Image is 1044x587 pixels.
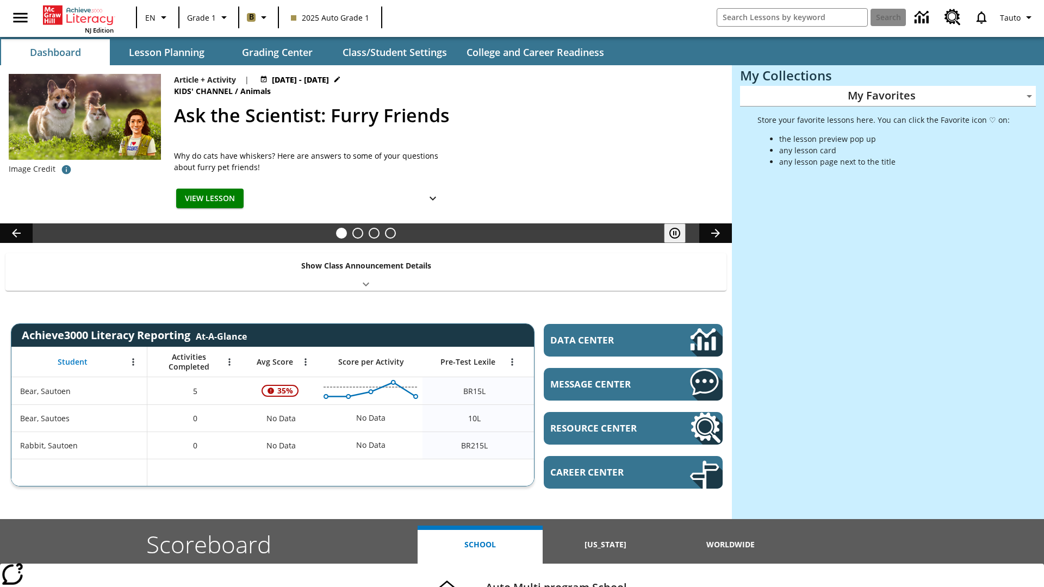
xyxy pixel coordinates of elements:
[240,85,273,97] span: Animals
[664,223,697,243] div: Pause
[908,3,938,33] a: Data Center
[291,12,369,23] span: 2025 Auto Grade 1
[504,354,520,370] button: Open Menu
[385,228,396,239] button: Slide 4 Remembering Justice O'Connor
[245,74,249,85] span: |
[1,39,110,65] button: Dashboard
[351,434,391,456] div: No Data, Rabbit, Sautoen
[699,223,732,243] button: Lesson carousel, Next
[5,253,726,291] div: Show Class Announcement Details
[336,228,347,239] button: Slide 1 Ask the Scientist: Furry Friends
[258,74,343,85] button: Jul 11 - Oct 31 Choose Dates
[352,228,363,239] button: Slide 2 Cars of the Future?
[544,324,723,357] a: Data Center
[550,422,657,434] span: Resource Center
[85,26,114,34] span: NJ Edition
[779,156,1010,167] li: any lesson page next to the title
[243,404,319,432] div: No Data, Bear, Sautoes
[261,434,301,457] span: No Data
[273,381,297,401] span: 35%
[20,440,78,451] span: Rabbit, Sautoen
[369,228,380,239] button: Slide 3 Pre-release lesson
[261,407,301,429] span: No Data
[550,378,657,390] span: Message Center
[125,354,141,370] button: Open Menu
[550,334,653,346] span: Data Center
[58,357,88,367] span: Student
[458,39,613,65] button: College and Career Readiness
[235,86,238,96] span: /
[301,260,431,271] p: Show Class Announcement Details
[196,328,247,342] div: At-A-Glance
[4,2,36,34] button: Open side menu
[183,8,235,27] button: Grade: Grade 1, Select a grade
[351,407,391,429] div: No Data, Bear, Sautoes
[145,12,156,23] span: EN
[193,413,197,424] span: 0
[243,432,319,459] div: No Data, Rabbit, Sautoen
[526,377,629,404] div: 10 Lexile, ER, Based on the Lexile Reading measure, student is an Emerging Reader (ER) and will h...
[740,86,1036,107] div: My Favorites
[526,404,629,432] div: 10 Lexile, ER, Based on the Lexile Reading measure, student is an Emerging Reader (ER) and will h...
[174,102,719,129] h2: Ask the Scientist: Furry Friends
[20,413,70,424] span: Bear, Sautoes
[147,404,243,432] div: 0, Bear, Sautoes
[1000,12,1021,23] span: Tauto
[717,9,867,26] input: search field
[176,189,244,209] button: View Lesson
[22,328,247,342] span: Achieve3000 Literacy Reporting
[463,385,486,397] span: Beginning reader 15 Lexile, Bear, Sautoen
[193,440,197,451] span: 0
[779,133,1010,145] li: the lesson preview pop up
[544,412,723,445] a: Resource Center, Will open in new tab
[461,440,488,451] span: Beginning reader 215 Lexile, Rabbit, Sautoen
[193,385,197,397] span: 5
[468,413,481,424] span: 10 Lexile, Bear, Sautoes
[257,357,293,367] span: Avg Score
[297,354,314,370] button: Open Menu
[779,145,1010,156] li: any lesson card
[757,114,1010,126] p: Store your favorite lessons here. You can click the Favorite icon ♡ on:
[418,526,543,564] button: School
[422,189,444,209] button: Show Details
[147,377,243,404] div: 5, Bear, Sautoen
[112,39,221,65] button: Lesson Planning
[174,74,236,85] p: Article + Activity
[440,357,495,367] span: Pre-Test Lexile
[20,385,71,397] span: Bear, Sautoen
[550,466,657,478] span: Career Center
[272,74,329,85] span: [DATE] - [DATE]
[153,352,225,372] span: Activities Completed
[147,432,243,459] div: 0, Rabbit, Sautoen
[668,526,793,564] button: Worldwide
[221,354,238,370] button: Open Menu
[338,357,404,367] span: Score per Activity
[9,164,55,174] p: Image Credit
[174,150,446,173] div: Why do cats have whiskers? Here are answers to some of your questions about furry pet friends!
[243,377,319,404] div: , 35%, Attention! This student's Average First Try Score of 35% is below 65%, Bear, Sautoen
[187,12,216,23] span: Grade 1
[43,3,114,34] div: Home
[664,223,686,243] button: Pause
[249,10,254,24] span: B
[544,368,723,401] a: Message Center
[43,4,114,26] a: Home
[223,39,332,65] button: Grading Center
[938,3,967,32] a: Resource Center, Will open in new tab
[740,68,1036,83] h3: My Collections
[334,39,456,65] button: Class/Student Settings
[526,432,629,459] div: Beginning reader 215 Lexile, ER, Based on the Lexile Reading measure, student is an Emerging Read...
[543,526,668,564] button: [US_STATE]
[9,74,161,160] img: Avatar of the scientist with a cat and dog standing in a grassy field in the background
[174,85,235,97] span: Kids' Channel
[243,8,275,27] button: Boost Class color is light brown. Change class color
[140,8,175,27] button: Language: EN, Select a language
[996,8,1040,27] button: Profile/Settings
[544,456,723,489] a: Career Center
[967,3,996,32] a: Notifications
[55,160,77,179] button: Credit: background: Nataba/iStock/Getty Images Plus inset: Janos Jantner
